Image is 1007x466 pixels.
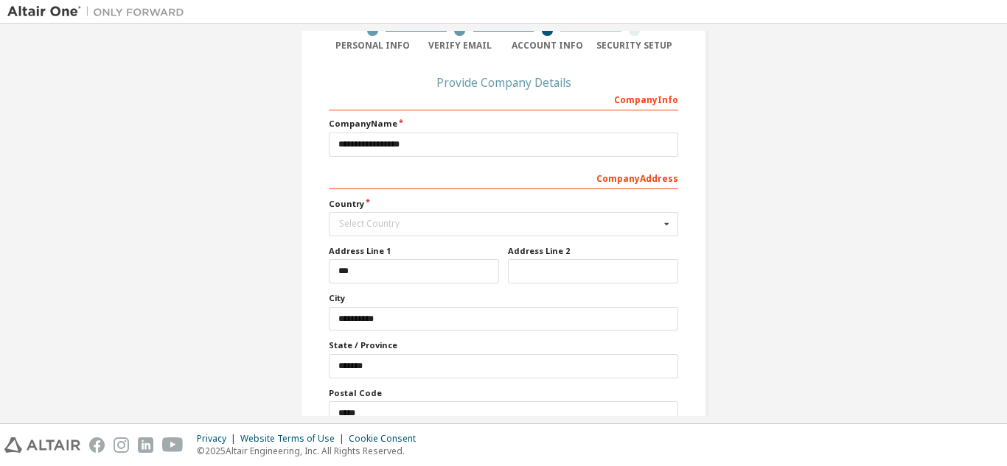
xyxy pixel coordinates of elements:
div: Privacy [197,433,240,445]
img: altair_logo.svg [4,437,80,453]
div: Cookie Consent [349,433,425,445]
div: Select Country [339,219,660,228]
div: Company Info [329,87,678,110]
p: © 2025 Altair Engineering, Inc. All Rights Reserved. [197,445,425,457]
div: Provide Company Details [329,78,678,87]
img: Altair One [7,4,192,19]
div: Website Terms of Use [240,433,349,445]
label: City [329,292,678,304]
div: Company Address [329,166,678,189]
div: Security Setup [591,40,679,52]
label: Address Line 1 [329,245,499,257]
div: Personal Info [329,40,417,52]
label: Country [329,198,678,210]
img: linkedin.svg [138,437,153,453]
div: Verify Email [417,40,504,52]
label: State / Province [329,339,678,351]
label: Company Name [329,118,678,130]
label: Address Line 2 [508,245,678,257]
img: youtube.svg [162,437,184,453]
div: Account Info [503,40,591,52]
img: facebook.svg [89,437,105,453]
img: instagram.svg [114,437,129,453]
label: Postal Code [329,387,678,399]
